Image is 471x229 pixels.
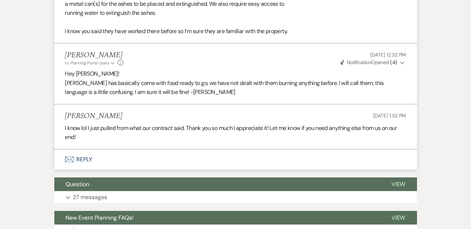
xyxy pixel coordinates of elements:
[391,214,406,221] span: View
[73,193,108,202] p: 27 messages
[391,180,406,188] span: View
[65,60,109,66] span: to: Planning Portal Users
[380,211,417,225] button: View
[66,214,134,221] span: New Event Planning FAQs!
[371,51,406,58] span: [DATE] 12:32 PM
[54,211,380,225] button: New Event Planning FAQs!
[65,27,406,36] p: I know you said they have worked there before so I’m sure they are familiar with the property.
[65,124,406,142] p: I know lol I just pulled from what our contract said. Thank you so much I appreciate it! Let me k...
[66,180,90,188] span: Question
[65,51,124,60] h5: [PERSON_NAME]
[373,112,406,119] span: [DATE] 1:32 PM
[65,112,122,121] h5: [PERSON_NAME]
[65,8,406,18] p: running water to extinguish the ashes.
[347,59,371,66] span: Notification
[54,178,380,191] button: Question
[340,59,397,66] span: Opened
[339,59,406,66] button: NotificationOpened (4)
[390,59,397,66] strong: ( 4 )
[65,60,116,66] button: to: Planning Portal Users
[380,178,417,191] button: View
[54,149,417,170] button: Reply
[65,78,406,97] p: [PERSON_NAME] has basically come with food ready to go, we have not dealt with them burning anyth...
[54,191,417,203] button: 27 messages
[65,69,406,78] p: Hey [PERSON_NAME]!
